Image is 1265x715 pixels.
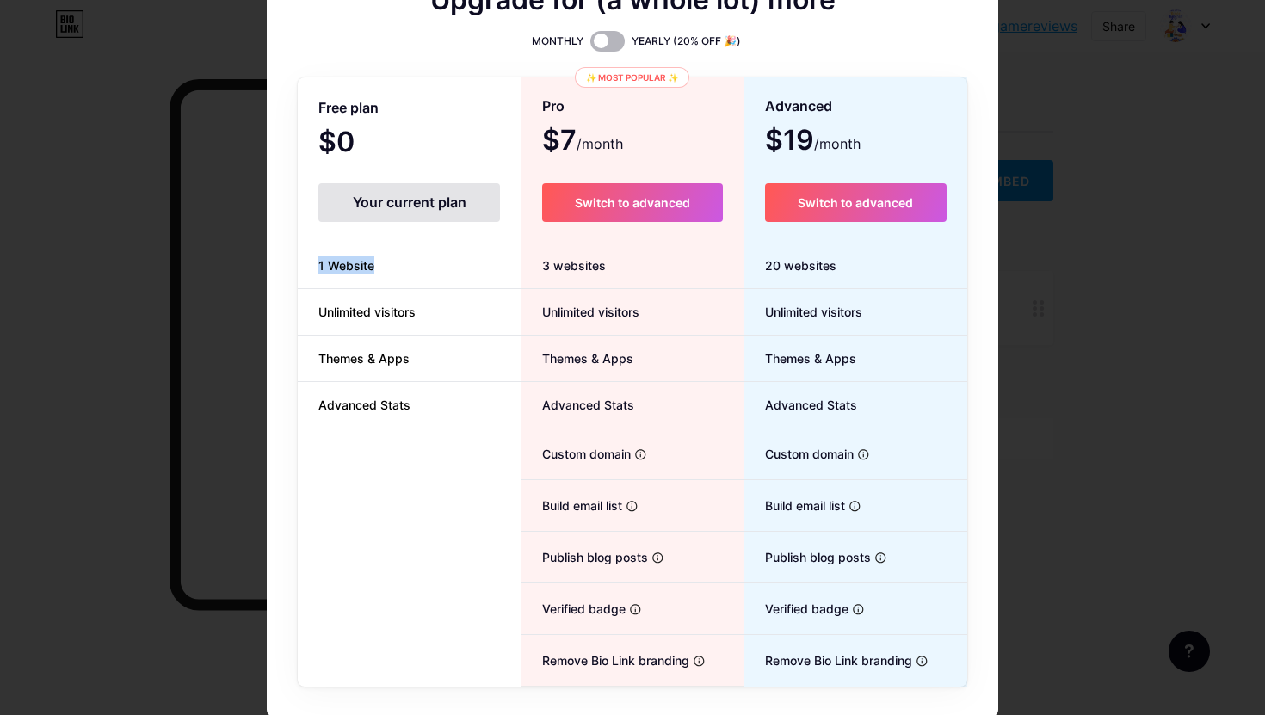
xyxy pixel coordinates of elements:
span: Unlimited visitors [298,303,436,321]
span: Publish blog posts [744,548,871,566]
span: Themes & Apps [744,349,856,367]
span: /month [814,133,861,154]
span: Unlimited visitors [521,303,639,321]
div: 20 websites [744,243,967,289]
div: Your current plan [318,183,500,222]
span: MONTHLY [532,33,583,50]
button: Switch to advanced [765,183,947,222]
span: Advanced [765,91,832,121]
span: Custom domain [521,445,631,463]
span: Unlimited visitors [744,303,862,321]
span: $7 [542,130,623,154]
span: Verified badge [744,600,848,618]
span: Switch to advanced [575,195,690,210]
span: YEARLY (20% OFF 🎉) [632,33,741,50]
span: Remove Bio Link branding [744,651,912,669]
span: Build email list [744,496,845,515]
span: Verified badge [521,600,626,618]
span: Remove Bio Link branding [521,651,689,669]
span: Publish blog posts [521,548,648,566]
div: 3 websites [521,243,743,289]
span: Advanced Stats [298,396,431,414]
span: Pro [542,91,565,121]
span: $0 [318,132,401,156]
span: Themes & Apps [298,349,430,367]
button: Switch to advanced [542,183,722,222]
span: Switch to advanced [798,195,913,210]
span: 1 Website [298,256,395,274]
span: Free plan [318,93,379,123]
span: /month [577,133,623,154]
span: Custom domain [744,445,854,463]
span: Advanced Stats [744,396,857,414]
span: Advanced Stats [521,396,634,414]
span: $19 [765,130,861,154]
div: ✨ Most popular ✨ [575,67,689,88]
span: Build email list [521,496,622,515]
span: Themes & Apps [521,349,633,367]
